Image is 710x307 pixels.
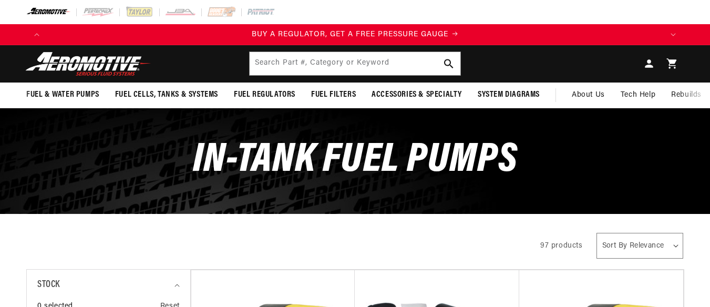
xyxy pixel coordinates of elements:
[437,52,460,75] button: Search Part #, Category or Keyword
[47,29,663,40] div: 1 of 4
[540,242,583,250] span: 97 products
[364,83,470,107] summary: Accessories & Specialty
[26,89,99,100] span: Fuel & Water Pumps
[226,83,303,107] summary: Fuel Regulators
[621,89,655,101] span: Tech Help
[663,24,684,45] button: Translation missing: en.sections.announcements.next_announcement
[564,83,613,108] a: About Us
[26,24,47,45] button: Translation missing: en.sections.announcements.previous_announcement
[572,91,605,99] span: About Us
[470,83,548,107] summary: System Diagrams
[115,89,218,100] span: Fuel Cells, Tanks & Systems
[18,83,107,107] summary: Fuel & Water Pumps
[671,89,702,101] span: Rebuilds
[47,29,663,40] div: Announcement
[37,270,180,301] summary: Stock (0 selected)
[107,83,226,107] summary: Fuel Cells, Tanks & Systems
[37,278,60,293] span: Stock
[252,30,448,38] span: BUY A REGULATOR, GET A FREE PRESSURE GAUGE
[250,52,461,75] input: Search Part #, Category or Keyword
[478,89,540,100] span: System Diagrams
[23,52,154,76] img: Aeromotive
[613,83,663,108] summary: Tech Help
[663,83,709,108] summary: Rebuilds
[193,140,518,181] span: In-Tank Fuel Pumps
[47,29,663,40] a: BUY A REGULATOR, GET A FREE PRESSURE GAUGE
[372,89,462,100] span: Accessories & Specialty
[311,89,356,100] span: Fuel Filters
[303,83,364,107] summary: Fuel Filters
[234,89,295,100] span: Fuel Regulators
